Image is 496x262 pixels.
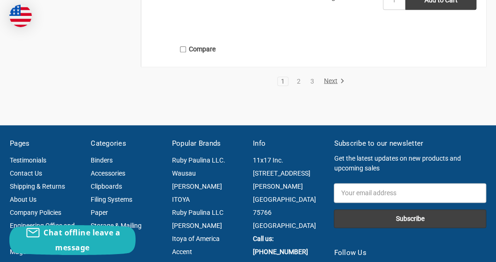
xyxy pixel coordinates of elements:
[172,170,196,177] a: Wausau
[321,77,345,85] a: Next
[253,154,324,232] address: 11x17 Inc. [STREET_ADDRESS][PERSON_NAME] [GEOGRAPHIC_DATA] 75766 [GEOGRAPHIC_DATA]
[253,235,308,255] a: Call us: [PHONE_NUMBER]
[172,196,190,203] a: ITOYA
[151,42,244,57] label: Compare
[91,170,125,177] a: Accessories
[91,222,142,229] a: Storage & Mailing
[334,209,486,228] input: Subscribe
[253,138,324,149] h5: Info
[10,170,42,177] a: Contact Us
[334,248,486,258] h5: Follow Us
[91,209,108,216] a: Paper
[10,209,61,216] a: Company Policies
[10,156,46,164] a: Testimonials
[334,183,486,203] input: Your email address
[91,196,132,203] a: Filing Systems
[172,235,220,242] a: Itoya of America
[172,183,222,190] a: [PERSON_NAME]
[9,225,136,255] button: Chat offline leave a message
[334,138,486,149] h5: Subscribe to our newsletter
[10,222,78,255] a: Engineering Office and Workspace Information Magazine
[172,138,243,149] h5: Popular Brands
[172,222,222,229] a: [PERSON_NAME]
[43,227,120,253] span: Chat offline leave a message
[172,156,225,164] a: Ruby Paulina LLC.
[294,78,304,85] a: 2
[9,5,32,27] img: duty and tax information for United States
[172,248,192,255] a: Accent
[91,138,162,149] h5: Categories
[278,78,288,85] a: 1
[10,196,36,203] a: About Us
[180,46,186,52] input: Compare
[91,156,113,164] a: Binders
[172,209,223,216] a: Ruby Paulina LLC
[307,78,317,85] a: 3
[10,138,81,149] h5: Pages
[91,183,122,190] a: Clipboards
[10,183,65,190] a: Shipping & Returns
[334,154,486,173] p: Get the latest updates on new products and upcoming sales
